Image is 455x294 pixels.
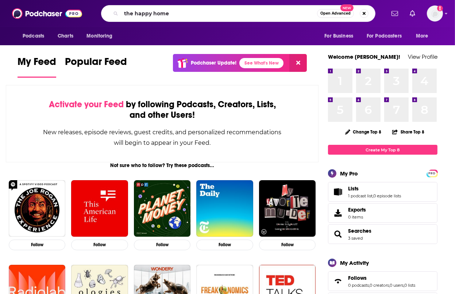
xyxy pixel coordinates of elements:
div: My Pro [340,170,358,177]
span: Follows [348,275,367,281]
a: Searches [348,228,371,234]
button: open menu [18,29,54,43]
div: Search podcasts, credits, & more... [101,5,375,22]
a: Lists [348,185,401,192]
button: open menu [411,29,437,43]
span: Lists [348,185,359,192]
button: Follow [134,240,190,250]
a: Welcome [PERSON_NAME]! [328,53,400,60]
img: My Favorite Murder with Karen Kilgariff and Georgia Hardstark [259,180,316,237]
a: Charts [53,29,78,43]
span: 0 items [348,214,366,220]
a: Follows [331,276,345,286]
span: Charts [58,31,73,41]
span: Logged in as JohnJMudgett [427,5,443,22]
button: Share Top 8 [392,125,425,139]
a: View Profile [408,53,437,60]
span: New [340,4,354,11]
a: Exports [328,203,437,223]
svg: Add a profile image [437,5,443,11]
div: New releases, episode reviews, guest credits, and personalized recommendations will begin to appe... [43,127,282,148]
p: Podchaser Update! [191,60,236,66]
div: by following Podcasts, Creators, Lists, and other Users! [43,99,282,120]
span: For Business [324,31,353,41]
button: open menu [81,29,122,43]
img: User Profile [427,5,443,22]
a: 1 podcast list [348,193,373,198]
a: Searches [331,229,345,239]
span: , [373,193,373,198]
span: My Feed [18,55,56,72]
a: Lists [331,187,345,197]
div: Not sure who to follow? Try these podcasts... [6,162,319,169]
div: My Activity [340,259,369,266]
img: This American Life [71,180,128,237]
img: Planet Money [134,180,190,237]
img: The Daily [196,180,253,237]
span: , [404,283,404,288]
span: , [389,283,390,288]
a: 0 episode lists [373,193,401,198]
span: Exports [348,206,366,213]
span: Searches [328,224,437,244]
span: Exports [331,208,345,218]
span: For Podcasters [367,31,402,41]
span: , [369,283,370,288]
img: The Joe Rogan Experience [9,180,65,237]
span: Open Advanced [320,12,351,15]
a: Popular Feed [65,55,127,78]
a: 0 users [390,283,404,288]
button: Open AdvancedNew [317,9,354,18]
a: 0 podcasts [348,283,369,288]
span: Follows [328,271,437,291]
a: Show notifications dropdown [389,7,401,20]
span: Popular Feed [65,55,127,72]
button: open menu [362,29,412,43]
a: 3 saved [348,236,363,241]
input: Search podcasts, credits, & more... [121,8,317,19]
a: Follows [348,275,415,281]
button: Follow [71,240,128,250]
span: Monitoring [86,31,112,41]
a: My Feed [18,55,56,78]
button: Show profile menu [427,5,443,22]
a: PRO [428,170,436,176]
button: Change Top 8 [341,127,386,136]
button: Follow [196,240,253,250]
button: open menu [319,29,362,43]
a: 0 creators [370,283,389,288]
a: See What's New [239,58,284,68]
a: Create My Top 8 [328,145,437,155]
span: Podcasts [23,31,44,41]
a: Show notifications dropdown [407,7,418,20]
span: Activate your Feed [49,99,124,110]
a: 0 lists [404,283,415,288]
span: Lists [328,182,437,202]
button: Follow [259,240,316,250]
img: Podchaser - Follow, Share and Rate Podcasts [12,7,82,20]
button: Follow [9,240,65,250]
span: More [416,31,428,41]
